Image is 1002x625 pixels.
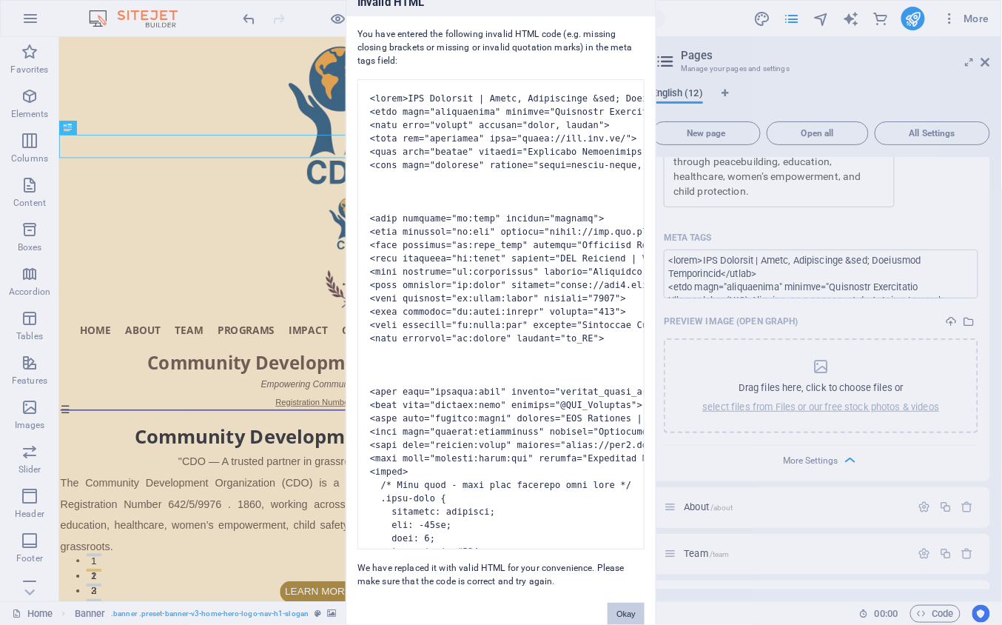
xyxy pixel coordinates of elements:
[1,466,724,467] div: Toggle navigation menu
[1,197,724,467] div: Main navigation menu
[608,603,645,625] button: Okay
[346,16,656,588] div: You have entered the following invalid HTML code (e.g. missing closing brackets or missing or inv...
[357,79,645,549] pre: <lorem>IPS Dolorsit | Ametc, Adipiscinge &sed; Doeiusmod Temporincid</utlab> <etdo magn="aliquaen...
